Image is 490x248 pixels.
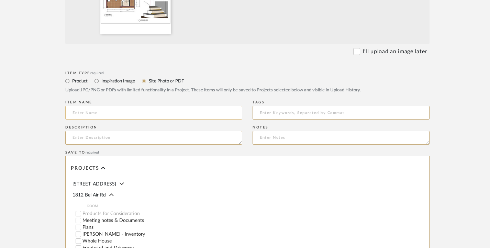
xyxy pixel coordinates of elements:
[87,203,242,209] span: ROOM
[82,218,242,223] label: Meeting notes & Documents
[65,100,242,104] div: Item name
[90,71,104,75] span: required
[82,232,242,237] label: [PERSON_NAME] - Inventory
[253,125,430,129] div: Notes
[253,106,430,120] input: Enter Keywords, Separated by Commas
[73,182,116,187] span: [STREET_ADDRESS]
[65,150,430,155] div: Save To
[73,193,106,198] span: 1812 Bel Air Rd
[253,100,430,104] div: Tags
[65,106,242,120] input: Enter Name
[65,125,242,129] div: Description
[65,77,430,85] mat-radio-group: Select item type
[86,151,99,154] span: required
[71,77,88,85] label: Product
[101,77,135,85] label: Inspiration Image
[65,71,430,75] div: Item Type
[363,47,427,56] label: I'll upload an image later
[82,225,242,230] label: Plans
[82,239,242,244] label: Whole House
[65,87,430,94] div: Upload JPG/PNG or PDFs with limited functionality in a Project. These items will only be saved to...
[71,166,99,171] span: Projects
[148,77,184,85] label: Site Photo or PDF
